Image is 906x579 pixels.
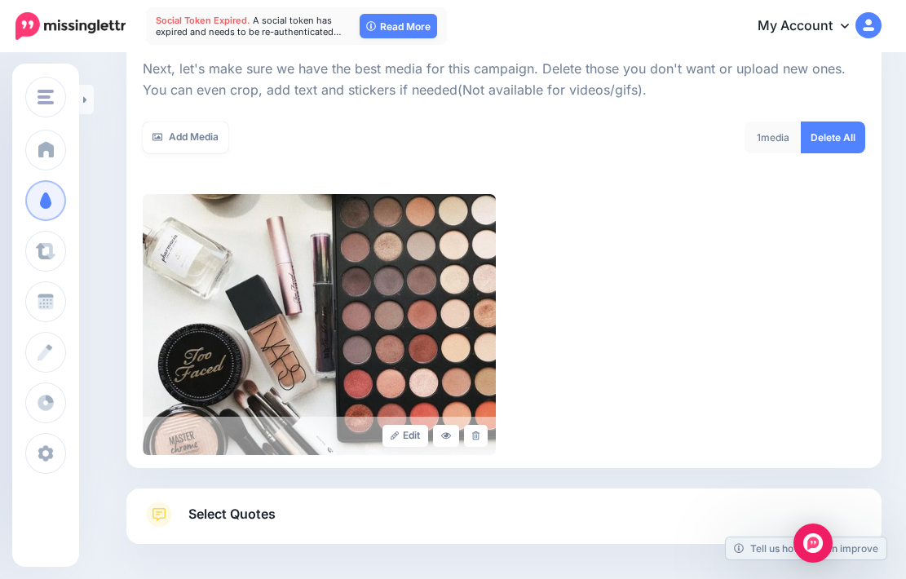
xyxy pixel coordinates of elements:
img: menu.png [38,90,54,104]
img: fd5fe717225191c5987b91c09c68eba6_large.jpg [143,194,496,455]
div: Select Media [143,51,865,455]
img: Missinglettr [15,12,126,40]
span: 1 [757,131,761,144]
span: A social token has expired and needs to be re-authenticated… [156,15,342,38]
a: Edit [382,425,429,447]
div: media [745,122,802,153]
a: Add Media [143,122,228,153]
span: Select Quotes [188,503,276,525]
span: Social Token Expired. [156,15,250,26]
a: Delete All [801,122,865,153]
a: Tell us how we can improve [726,537,886,559]
div: Open Intercom Messenger [793,524,833,563]
a: My Account [741,7,882,46]
a: Read More [360,14,437,38]
a: Select Quotes [143,502,865,544]
p: Next, let's make sure we have the best media for this campaign. Delete those you don't want or up... [143,59,865,101]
